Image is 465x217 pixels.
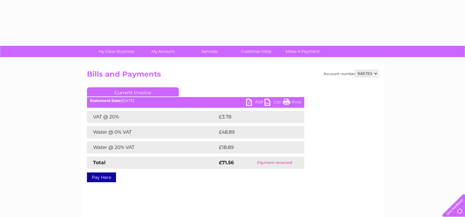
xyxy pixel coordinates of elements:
[87,87,179,96] a: Current Invoice
[87,99,304,103] div: [DATE]
[184,46,235,57] a: Services
[231,46,281,57] a: Customer Help
[87,126,217,138] td: Water @ 0% VAT
[246,99,264,107] a: PDF
[87,111,217,123] td: VAT @ 20%
[217,126,292,138] td: £48.89
[91,46,142,57] a: My Clear Business
[90,98,122,103] b: Statement Date:
[245,157,304,169] td: Payment received
[87,141,217,154] td: Water @ 20% VAT
[283,99,301,107] a: Print
[277,46,328,57] a: Make A Payment
[138,46,188,57] a: My Account
[87,70,378,81] h2: Bills and Payments
[264,99,283,107] a: CSV
[87,172,116,182] a: Pay Here
[217,111,290,123] td: £3.78
[93,160,106,165] strong: Total
[217,141,292,154] td: £18.89
[324,70,378,77] div: Account number
[219,160,234,165] strong: £71.56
